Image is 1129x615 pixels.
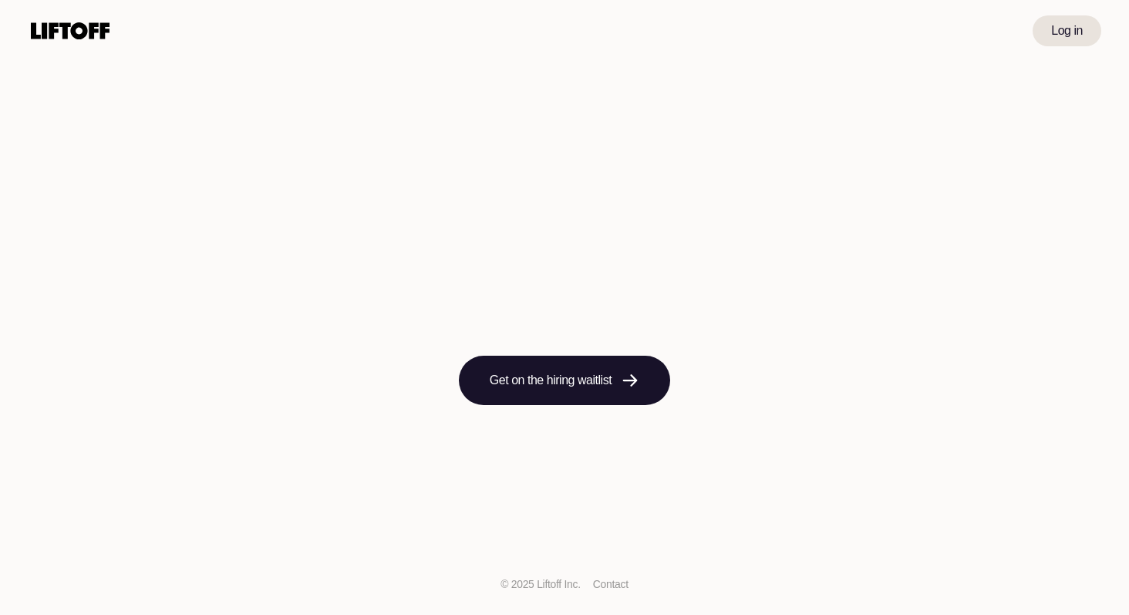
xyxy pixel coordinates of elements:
[182,210,947,319] h1: Find breakout opportunities and talent, through people you trust.
[1051,22,1083,40] p: Log in
[593,578,629,590] a: Contact
[490,371,612,390] p: Get on the hiring waitlist
[1033,15,1101,46] a: Log in
[459,356,670,405] a: Get on the hiring waitlist
[500,576,581,593] p: © 2025 Liftoff Inc.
